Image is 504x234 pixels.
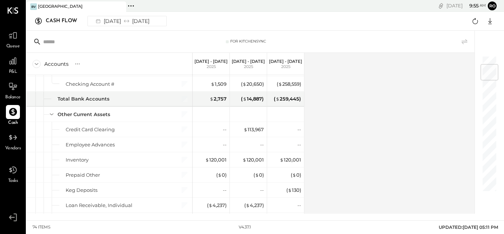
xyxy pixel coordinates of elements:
span: $ [246,202,250,208]
span: $ [276,96,280,102]
span: $ [288,187,292,193]
div: Accounts [44,60,69,68]
a: Cash [0,105,25,126]
span: $ [280,157,284,163]
div: ( 0 ) [253,172,264,179]
div: 74 items [32,224,51,230]
div: Inventory [66,156,89,163]
div: [DATE] [DATE] [92,16,152,26]
div: [GEOGRAPHIC_DATA] [38,4,83,10]
div: -- [260,187,264,194]
a: Tasks [0,163,25,184]
div: -- [297,141,301,148]
div: 1,509 [211,81,227,88]
div: ( 0 ) [291,172,301,179]
div: ( 4,237 ) [207,202,227,209]
button: [DATE][DATE] [87,16,167,26]
a: Queue [0,28,25,50]
div: ( 258,559 ) [277,81,301,88]
span: $ [210,96,214,102]
div: -- [223,126,227,133]
a: Balance [0,79,25,101]
div: [DATE] [446,2,486,9]
div: 113,967 [244,126,264,133]
div: v 4.37.1 [239,224,251,230]
div: For KitchenSync [230,39,266,44]
div: Total Bank Accounts [58,95,110,102]
span: $ [278,81,282,87]
a: Vendors [0,130,25,152]
div: -- [297,126,301,133]
div: copy link [437,2,445,10]
span: 2025 [281,64,290,69]
div: BV [30,3,37,10]
span: am [480,3,486,8]
div: 2,757 [210,95,227,102]
span: $ [242,157,246,163]
button: Ro [488,1,497,10]
p: [DATE] - [DATE] [269,59,302,64]
div: Loan Receivable, Individual [66,202,132,209]
span: $ [218,172,222,178]
div: ( 130 ) [286,187,301,194]
span: Tasks [8,178,18,184]
span: $ [243,96,247,102]
span: $ [292,172,296,178]
span: Queue [6,43,20,50]
span: 2025 [244,64,253,69]
a: P&L [0,54,25,75]
span: 9 : 55 [464,2,479,9]
div: ( 0 ) [216,172,227,179]
span: $ [211,81,215,87]
div: ( 20,650 ) [241,81,264,88]
span: $ [255,172,259,178]
span: P&L [9,69,17,75]
span: $ [208,202,213,208]
div: -- [260,141,264,148]
div: 120,001 [242,156,264,163]
div: Employee Advances [66,141,115,148]
div: Other Current Assets [58,111,110,118]
span: Vendors [5,145,21,152]
span: $ [205,157,209,163]
span: 2025 [207,64,216,69]
div: ( 4,237 ) [244,202,264,209]
div: 120,001 [280,156,301,163]
div: Prepaid Other [66,172,100,179]
span: Cash [8,120,18,126]
div: Checking Account # [66,81,114,88]
div: -- [223,187,227,194]
div: 120,001 [205,156,227,163]
p: [DATE] - [DATE] [232,59,265,64]
div: Credit Card Clearing [66,126,115,133]
div: -- [223,141,227,148]
div: -- [297,202,301,209]
div: ( 14,887 ) [241,95,264,102]
span: Balance [5,94,21,101]
div: Cash Flow [46,15,84,27]
span: $ [244,126,248,132]
div: ( 259,445 ) [274,95,301,102]
p: [DATE] - [DATE] [194,59,228,64]
div: Keg Deposits [66,187,97,194]
span: UPDATED: [DATE] 05:11 PM [439,224,498,230]
span: $ [242,81,246,87]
